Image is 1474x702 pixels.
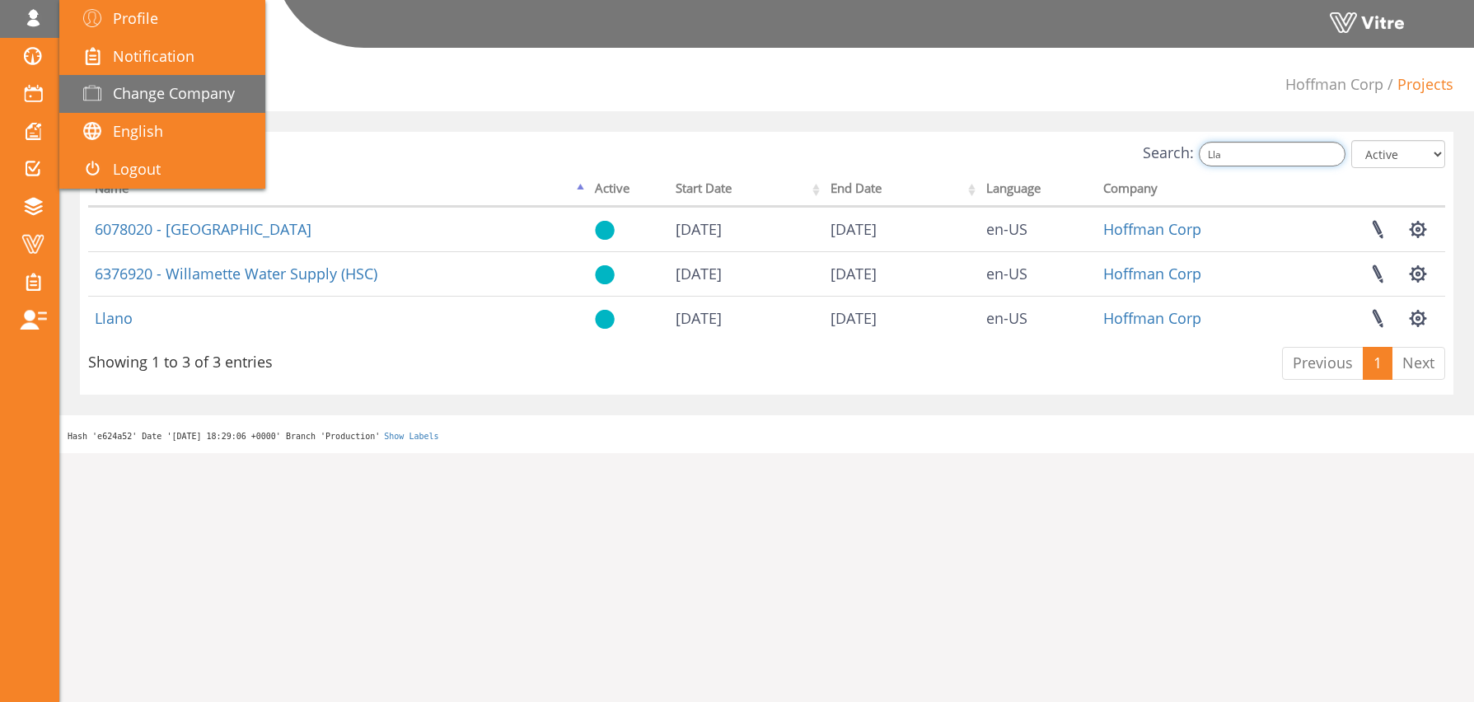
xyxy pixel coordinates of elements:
[669,175,825,207] th: Start Date: activate to sort column ascending
[980,296,1097,340] td: en-US
[595,264,615,285] img: yes
[113,83,235,103] span: Change Company
[1199,142,1345,166] input: Search:
[59,151,265,189] a: Logout
[384,432,438,441] a: Show Labels
[669,296,825,340] td: [DATE]
[595,309,615,330] img: yes
[95,219,311,239] a: 6078020 - [GEOGRAPHIC_DATA]
[113,121,163,141] span: English
[88,345,273,373] div: Showing 1 to 3 of 3 entries
[669,251,825,296] td: [DATE]
[595,220,615,241] img: yes
[824,251,980,296] td: [DATE]
[113,159,161,179] span: Logout
[1143,142,1345,166] label: Search:
[824,207,980,251] td: [DATE]
[59,75,265,113] a: Change Company
[59,113,265,151] a: English
[980,175,1097,207] th: Language
[113,8,158,28] span: Profile
[588,175,669,207] th: Active
[980,207,1097,251] td: en-US
[1097,175,1285,207] th: Company
[59,38,265,76] a: Notification
[669,207,825,251] td: [DATE]
[824,175,980,207] th: End Date: activate to sort column ascending
[1392,347,1445,380] a: Next
[824,296,980,340] td: [DATE]
[88,175,588,207] th: Name: activate to sort column descending
[95,264,377,283] a: 6376920 - Willamette Water Supply (HSC)
[95,308,133,328] a: Llano
[113,46,194,66] span: Notification
[1103,308,1201,328] a: Hoffman Corp
[68,432,380,441] span: Hash 'e624a52' Date '[DATE] 18:29:06 +0000' Branch 'Production'
[1285,74,1383,94] a: Hoffman Corp
[1103,264,1201,283] a: Hoffman Corp
[1363,347,1392,380] a: 1
[1103,219,1201,239] a: Hoffman Corp
[980,251,1097,296] td: en-US
[1383,74,1453,96] li: Projects
[1282,347,1364,380] a: Previous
